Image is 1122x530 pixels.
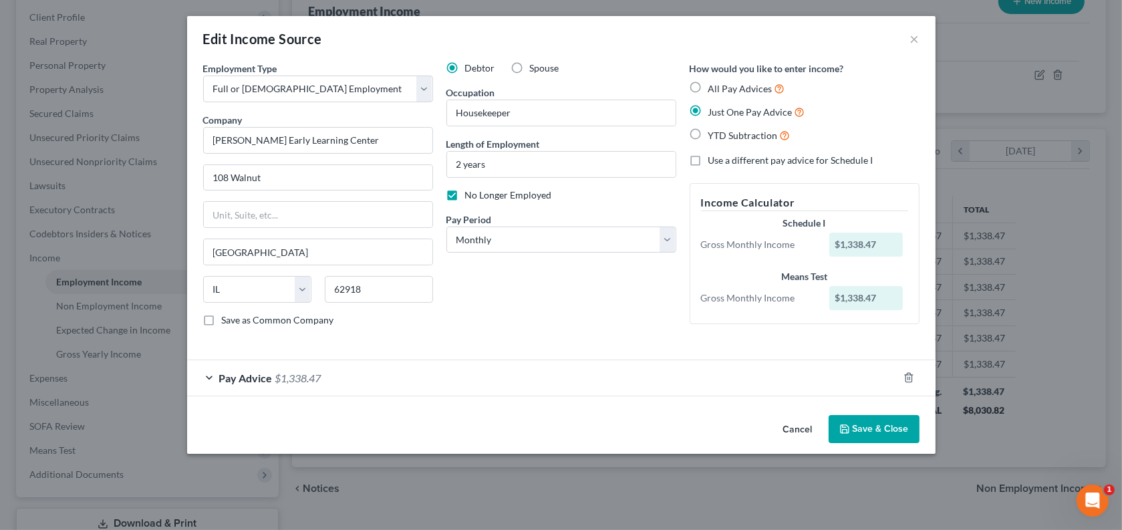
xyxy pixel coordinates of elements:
[465,189,552,201] span: No Longer Employed
[447,100,676,126] input: --
[219,372,273,384] span: Pay Advice
[708,154,873,166] span: Use a different pay advice for Schedule I
[447,152,676,177] input: ex: 2 years
[1077,485,1109,517] iframe: Intercom live chat
[773,416,823,443] button: Cancel
[530,62,559,74] span: Spouse
[203,29,322,48] div: Edit Income Source
[690,61,844,76] label: How would you like to enter income?
[701,217,908,230] div: Schedule I
[204,202,432,227] input: Unit, Suite, etc...
[446,86,495,100] label: Occupation
[325,276,433,303] input: Enter zip...
[465,62,495,74] span: Debtor
[203,63,277,74] span: Employment Type
[694,291,823,305] div: Gross Monthly Income
[222,314,334,325] span: Save as Common Company
[708,130,778,141] span: YTD Subtraction
[829,233,903,257] div: $1,338.47
[204,239,432,265] input: Enter city...
[446,137,540,151] label: Length of Employment
[203,114,243,126] span: Company
[910,31,920,47] button: ×
[708,106,793,118] span: Just One Pay Advice
[275,372,321,384] span: $1,338.47
[708,83,773,94] span: All Pay Advices
[204,165,432,190] input: Enter address...
[203,127,433,154] input: Search company by name...
[446,214,492,225] span: Pay Period
[829,286,903,310] div: $1,338.47
[1104,485,1115,495] span: 1
[701,194,908,211] h5: Income Calculator
[829,415,920,443] button: Save & Close
[701,270,908,283] div: Means Test
[694,238,823,251] div: Gross Monthly Income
